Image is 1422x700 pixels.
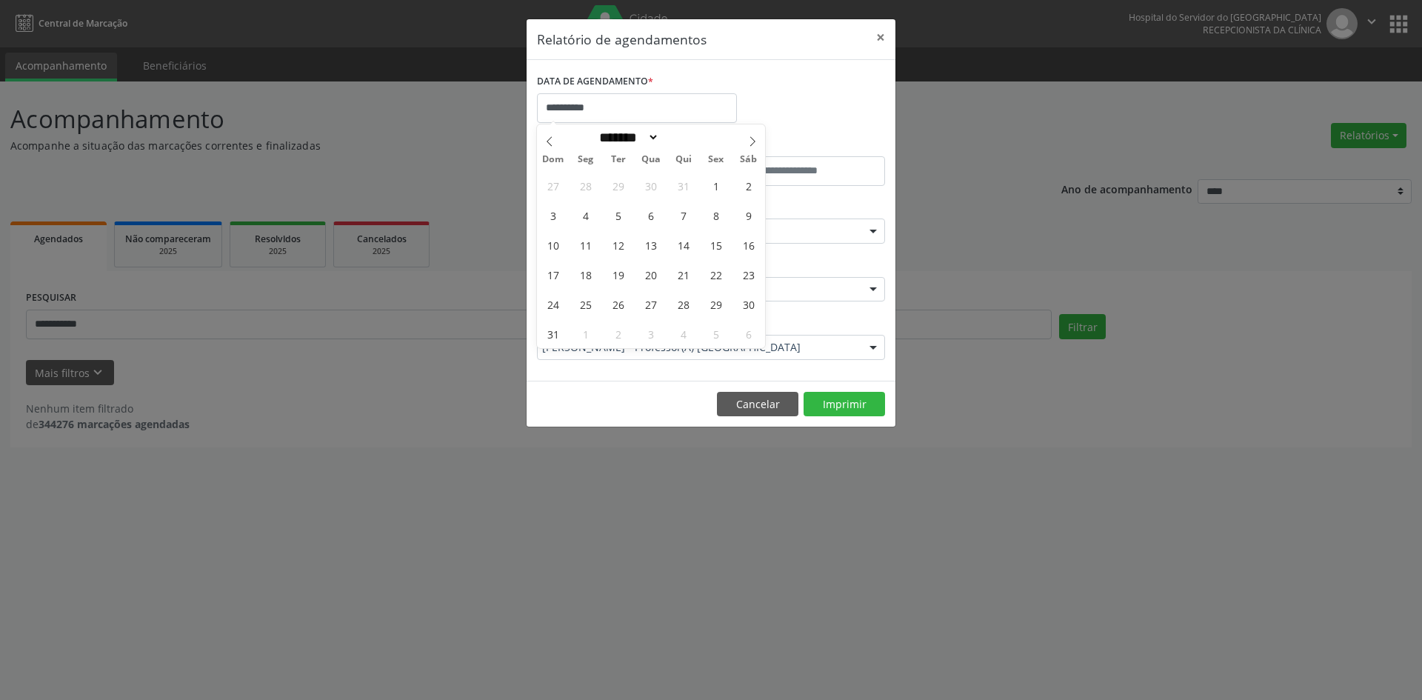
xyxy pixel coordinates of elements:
label: ATÉ [715,133,885,156]
span: Agosto 24, 2025 [538,290,567,319]
span: Agosto 7, 2025 [669,201,698,230]
span: Agosto 31, 2025 [538,319,567,348]
span: Setembro 3, 2025 [636,319,665,348]
span: Agosto 12, 2025 [604,230,632,259]
span: Agosto 21, 2025 [669,260,698,289]
span: Agosto 22, 2025 [701,260,730,289]
span: Setembro 2, 2025 [604,319,632,348]
span: Agosto 18, 2025 [571,260,600,289]
span: Julho 27, 2025 [538,171,567,200]
span: Agosto 19, 2025 [604,260,632,289]
span: Sex [700,155,732,164]
span: Setembro 5, 2025 [701,319,730,348]
span: Qui [667,155,700,164]
span: Agosto 5, 2025 [604,201,632,230]
span: Agosto 15, 2025 [701,230,730,259]
span: Agosto 20, 2025 [636,260,665,289]
select: Month [594,130,659,145]
span: Agosto 9, 2025 [734,201,763,230]
button: Imprimir [804,392,885,417]
span: Agosto 11, 2025 [571,230,600,259]
span: Agosto 30, 2025 [734,290,763,319]
span: Agosto 1, 2025 [701,171,730,200]
span: Agosto 25, 2025 [571,290,600,319]
span: Agosto 29, 2025 [701,290,730,319]
span: Agosto 2, 2025 [734,171,763,200]
span: Julho 30, 2025 [636,171,665,200]
span: Sáb [732,155,765,164]
span: Agosto 28, 2025 [669,290,698,319]
button: Cancelar [717,392,798,417]
span: Agosto 4, 2025 [571,201,600,230]
span: Qua [635,155,667,164]
span: Agosto 3, 2025 [538,201,567,230]
button: Close [866,19,895,56]
span: Julho 29, 2025 [604,171,632,200]
label: DATA DE AGENDAMENTO [537,70,653,93]
span: Agosto 27, 2025 [636,290,665,319]
span: Setembro 4, 2025 [669,319,698,348]
span: Julho 31, 2025 [669,171,698,200]
span: Agosto 13, 2025 [636,230,665,259]
span: Setembro 6, 2025 [734,319,763,348]
span: Julho 28, 2025 [571,171,600,200]
h5: Relatório de agendamentos [537,30,707,49]
span: Dom [537,155,570,164]
span: Seg [570,155,602,164]
span: Agosto 8, 2025 [701,201,730,230]
span: Agosto 14, 2025 [669,230,698,259]
span: Agosto 16, 2025 [734,230,763,259]
span: Agosto 26, 2025 [604,290,632,319]
span: Agosto 10, 2025 [538,230,567,259]
input: Year [659,130,708,145]
span: Agosto 6, 2025 [636,201,665,230]
span: Agosto 17, 2025 [538,260,567,289]
span: Ter [602,155,635,164]
span: Agosto 23, 2025 [734,260,763,289]
span: Setembro 1, 2025 [571,319,600,348]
